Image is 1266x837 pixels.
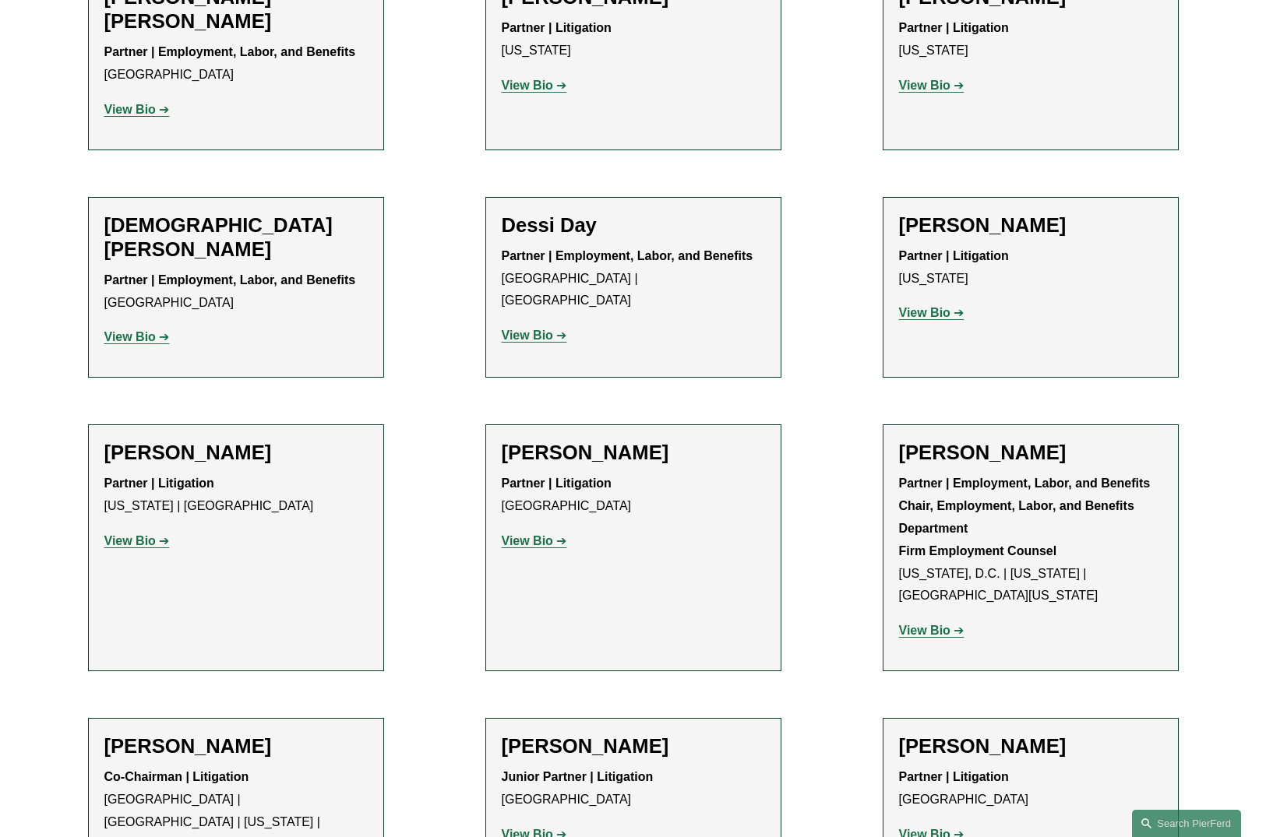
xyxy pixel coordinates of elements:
[104,269,368,315] p: [GEOGRAPHIC_DATA]
[104,534,170,547] a: View Bio
[502,734,765,758] h2: [PERSON_NAME]
[899,249,1009,262] strong: Partner | Litigation
[502,249,753,262] strong: Partner | Employment, Labor, and Benefits
[502,245,765,312] p: [GEOGRAPHIC_DATA] | [GEOGRAPHIC_DATA]
[502,79,567,92] a: View Bio
[104,45,356,58] strong: Partner | Employment, Labor, and Benefits
[502,534,553,547] strong: View Bio
[502,213,765,237] h2: Dessi Day
[502,79,553,92] strong: View Bio
[502,17,765,62] p: [US_STATE]
[899,213,1162,237] h2: [PERSON_NAME]
[502,21,612,34] strong: Partner | Litigation
[104,473,368,518] p: [US_STATE] | [GEOGRAPHIC_DATA]
[104,734,368,758] h2: [PERSON_NAME]
[502,441,765,465] h2: [PERSON_NAME]
[104,103,170,116] a: View Bio
[104,103,156,116] strong: View Bio
[899,770,1009,783] strong: Partner | Litigation
[899,17,1162,62] p: [US_STATE]
[104,477,214,490] strong: Partner | Litigation
[104,441,368,465] h2: [PERSON_NAME]
[104,330,170,343] a: View Bio
[899,766,1162,811] p: [GEOGRAPHIC_DATA]
[899,624,950,637] strong: View Bio
[899,306,950,319] strong: View Bio
[899,79,964,92] a: View Bio
[104,213,368,262] h2: [DEMOGRAPHIC_DATA][PERSON_NAME]
[899,734,1162,758] h2: [PERSON_NAME]
[104,273,356,287] strong: Partner | Employment, Labor, and Benefits
[104,41,368,86] p: [GEOGRAPHIC_DATA]
[502,534,567,547] a: View Bio
[104,534,156,547] strong: View Bio
[899,306,964,319] a: View Bio
[1132,810,1241,837] a: Search this site
[899,245,1162,290] p: [US_STATE]
[502,477,612,490] strong: Partner | Litigation
[899,21,1009,34] strong: Partner | Litigation
[502,473,765,518] p: [GEOGRAPHIC_DATA]
[899,473,1162,607] p: [US_STATE], D.C. | [US_STATE] | [GEOGRAPHIC_DATA][US_STATE]
[502,770,654,783] strong: Junior Partner | Litigation
[502,329,567,342] a: View Bio
[104,770,249,783] strong: Co-Chairman | Litigation
[899,441,1162,465] h2: [PERSON_NAME]
[104,330,156,343] strong: View Bio
[899,79,950,92] strong: View Bio
[899,477,1151,557] strong: Partner | Employment, Labor, and Benefits Chair, Employment, Labor, and Benefits Department Firm ...
[502,766,765,811] p: [GEOGRAPHIC_DATA]
[502,329,553,342] strong: View Bio
[899,624,964,637] a: View Bio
